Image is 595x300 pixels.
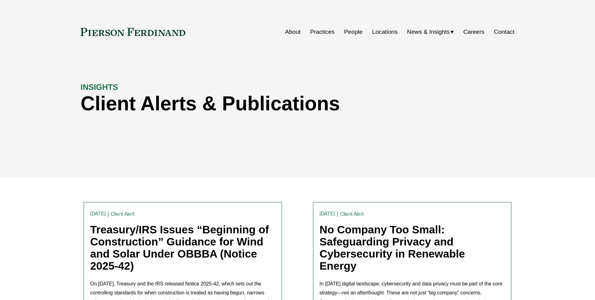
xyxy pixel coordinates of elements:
[372,26,398,38] a: Locations
[463,26,484,38] a: Careers
[494,26,514,38] a: Contact
[407,27,450,37] span: News & Insights
[320,211,335,216] time: [DATE]
[111,211,134,217] a: Client Alert
[285,26,301,38] a: About
[81,83,118,91] strong: INSIGHTS
[407,26,454,38] a: folder dropdown
[340,211,364,217] a: Client Alert
[320,223,465,271] a: No Company Too Small: Safeguarding Privacy and Cybersecurity in Renewable Energy
[344,26,363,38] a: People
[90,223,269,271] a: Treasury/IRS Issues “Beginning of Construction” Guidance for Wind and Solar Under OBBBA (Notice 2...
[81,92,406,115] h1: Client Alerts & Publications
[90,211,106,216] time: [DATE]
[310,26,335,38] a: Practices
